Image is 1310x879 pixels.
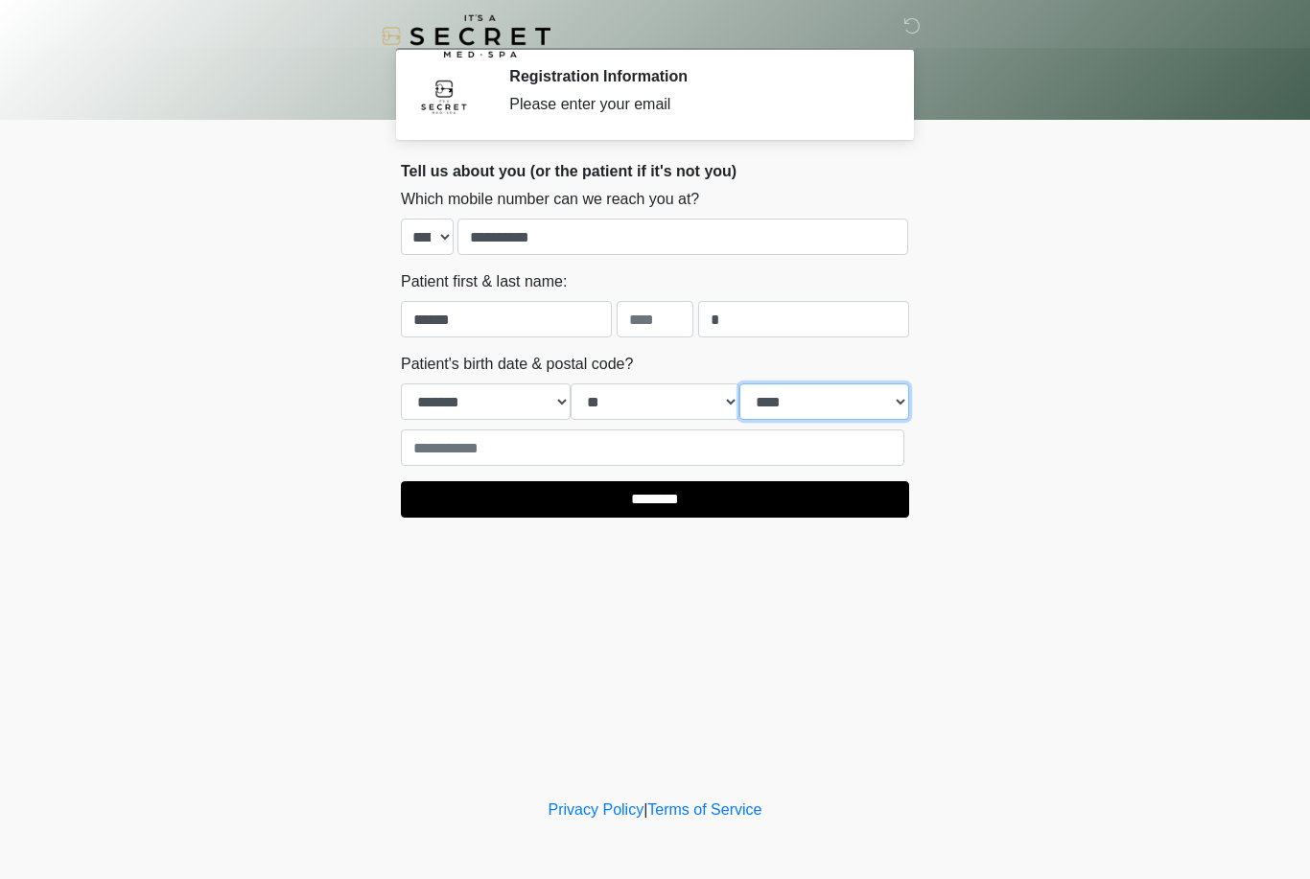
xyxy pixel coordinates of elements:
label: Patient's birth date & postal code? [401,353,633,376]
div: Please enter your email [509,93,880,116]
h2: Tell us about you (or the patient if it's not you) [401,162,909,180]
a: | [643,801,647,818]
h2: Registration Information [509,67,880,85]
a: Privacy Policy [549,801,644,818]
label: Which mobile number can we reach you at? [401,188,699,211]
img: It's A Secret Med Spa Logo [382,14,550,58]
img: Agent Avatar [415,67,473,125]
label: Patient first & last name: [401,270,567,293]
a: Terms of Service [647,801,761,818]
